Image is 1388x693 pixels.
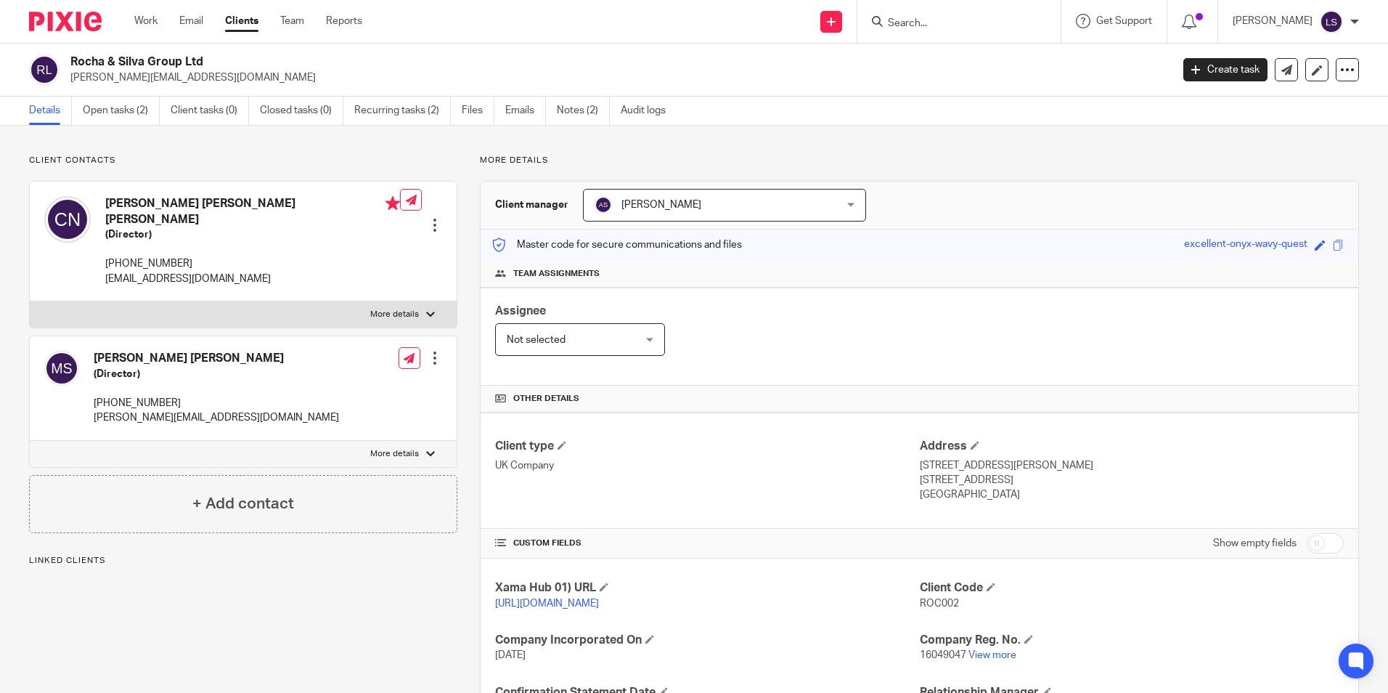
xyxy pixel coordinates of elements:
h4: Client Code [920,580,1344,596]
span: Other details [513,393,579,405]
p: [PHONE_NUMBER] [94,396,339,410]
a: View more [968,650,1016,660]
p: Linked clients [29,555,457,567]
img: Pixie [29,12,102,31]
p: [PHONE_NUMBER] [105,256,400,271]
a: Email [179,14,203,28]
img: svg%3E [595,196,612,214]
h4: [PERSON_NAME] [PERSON_NAME] [PERSON_NAME] [105,196,400,227]
h4: Client type [495,439,919,454]
span: [DATE] [495,650,526,660]
p: [PERSON_NAME][EMAIL_ADDRESS][DOMAIN_NAME] [70,70,1162,85]
a: Client tasks (0) [171,97,249,125]
p: Master code for secure communications and files [491,238,742,252]
h5: (Director) [94,367,339,381]
h2: Rocha & Silva Group Ltd [70,54,943,70]
a: Details [29,97,72,125]
a: Audit logs [621,97,677,125]
p: [PERSON_NAME][EMAIL_ADDRESS][DOMAIN_NAME] [94,410,339,425]
p: [STREET_ADDRESS] [920,473,1344,487]
p: [GEOGRAPHIC_DATA] [920,487,1344,502]
a: Closed tasks (0) [260,97,343,125]
h4: Address [920,439,1344,454]
a: Create task [1183,58,1267,81]
a: Team [280,14,304,28]
p: [STREET_ADDRESS][PERSON_NAME] [920,458,1344,473]
img: svg%3E [44,351,79,386]
p: Client contacts [29,155,457,166]
a: Emails [505,97,546,125]
div: excellent-onyx-wavy-quest [1184,237,1307,254]
span: Team assignments [513,268,600,280]
p: More details [370,448,419,460]
a: Reports [326,14,362,28]
label: Show empty fields [1213,536,1297,551]
input: Search [886,17,1017,31]
span: [PERSON_NAME] [621,200,701,210]
h4: Xama Hub 01) URL [495,580,919,596]
p: [EMAIL_ADDRESS][DOMAIN_NAME] [105,272,400,286]
h4: [PERSON_NAME] [PERSON_NAME] [94,351,339,366]
a: Notes (2) [557,97,610,125]
h3: Client manager [495,198,568,212]
a: Work [134,14,158,28]
img: svg%3E [1320,10,1343,33]
i: Primary [385,196,400,211]
span: 16049047 [920,650,966,660]
span: ROC002 [920,599,959,609]
p: More details [480,155,1359,166]
p: More details [370,309,419,320]
a: [URL][DOMAIN_NAME] [495,599,599,609]
a: Recurring tasks (2) [354,97,451,125]
p: [PERSON_NAME] [1233,14,1313,28]
h5: (Director) [105,227,400,242]
h4: CUSTOM FIELDS [495,538,919,549]
span: Not selected [507,335,566,345]
h4: Company Reg. No. [920,633,1344,648]
span: Get Support [1096,16,1152,26]
span: Assignee [495,305,546,317]
p: UK Company [495,458,919,473]
a: Clients [225,14,258,28]
a: Open tasks (2) [83,97,160,125]
a: Files [462,97,494,125]
img: svg%3E [29,54,60,85]
img: svg%3E [44,196,91,243]
h4: + Add contact [192,493,294,515]
h4: Company Incorporated On [495,633,919,648]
